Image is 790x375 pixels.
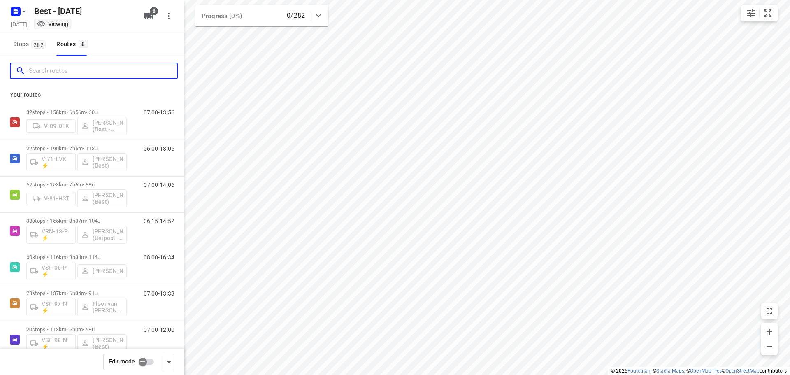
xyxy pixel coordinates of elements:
a: Routetitan [627,368,651,374]
div: Progress (0%)0/282 [195,5,328,26]
button: 8 [141,8,157,24]
p: 28 stops • 137km • 6h34m • 91u [26,290,127,296]
span: Progress (0%) [202,12,242,20]
p: 06:15-14:52 [144,218,174,224]
p: 0/282 [287,11,305,21]
div: Routes [56,39,91,49]
p: 07:00-13:56 [144,109,174,116]
p: 32 stops • 158km • 6h56m • 60u [26,109,127,115]
button: Fit zoom [760,5,776,21]
p: 22 stops • 190km • 7h5m • 113u [26,145,127,151]
a: OpenMapTiles [690,368,722,374]
button: Map settings [743,5,759,21]
div: Driver app settings [164,356,174,367]
span: Stops [13,39,48,49]
div: You are currently in view mode. To make any changes, go to edit project. [37,20,68,28]
p: 08:00-16:34 [144,254,174,261]
p: Your routes [10,91,174,99]
p: 60 stops • 116km • 8h34m • 114u [26,254,127,260]
input: Search routes [29,65,177,77]
span: Edit mode [109,358,135,365]
span: 282 [31,40,46,49]
p: 06:00-13:05 [144,145,174,152]
p: 07:00-13:33 [144,290,174,297]
span: 8 [150,7,158,15]
a: Stadia Maps [656,368,684,374]
p: 20 stops • 113km • 5h0m • 58u [26,326,127,333]
p: 38 stops • 155km • 8h37m • 104u [26,218,127,224]
p: 07:00-14:06 [144,182,174,188]
button: More [160,8,177,24]
p: 52 stops • 153km • 7h6m • 88u [26,182,127,188]
div: small contained button group [741,5,778,21]
span: 8 [79,40,88,48]
p: 07:00-12:00 [144,326,174,333]
li: © 2025 , © , © © contributors [611,368,787,374]
a: OpenStreetMap [725,368,760,374]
